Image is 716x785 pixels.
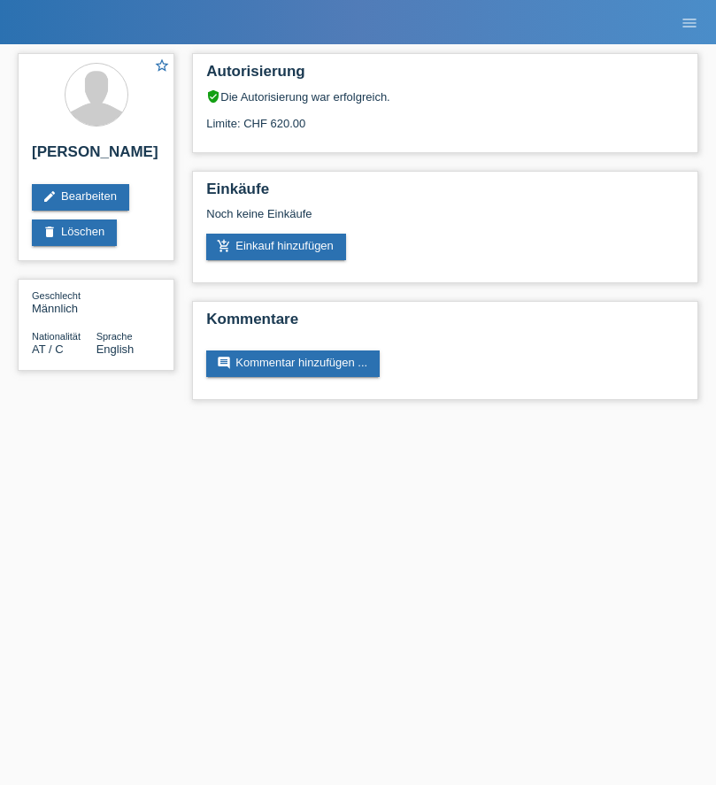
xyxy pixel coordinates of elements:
[154,58,170,76] a: star_border
[32,290,81,301] span: Geschlecht
[206,89,684,104] div: Die Autorisierung war erfolgreich.
[32,143,160,170] h2: [PERSON_NAME]
[42,225,57,239] i: delete
[217,239,231,253] i: add_shopping_cart
[672,17,707,27] a: menu
[32,331,81,342] span: Nationalität
[96,342,135,356] span: English
[206,311,684,337] h2: Kommentare
[32,184,129,211] a: editBearbeiten
[42,189,57,204] i: edit
[206,234,346,260] a: add_shopping_cartEinkauf hinzufügen
[32,289,96,315] div: Männlich
[206,89,220,104] i: verified_user
[206,207,684,234] div: Noch keine Einkäufe
[96,331,133,342] span: Sprache
[32,219,117,246] a: deleteLöschen
[206,181,684,207] h2: Einkäufe
[154,58,170,73] i: star_border
[32,342,64,356] span: Österreich / C / 01.10.2019
[206,350,380,377] a: commentKommentar hinzufügen ...
[681,14,698,32] i: menu
[206,63,684,89] h2: Autorisierung
[217,356,231,370] i: comment
[206,104,684,130] div: Limite: CHF 620.00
